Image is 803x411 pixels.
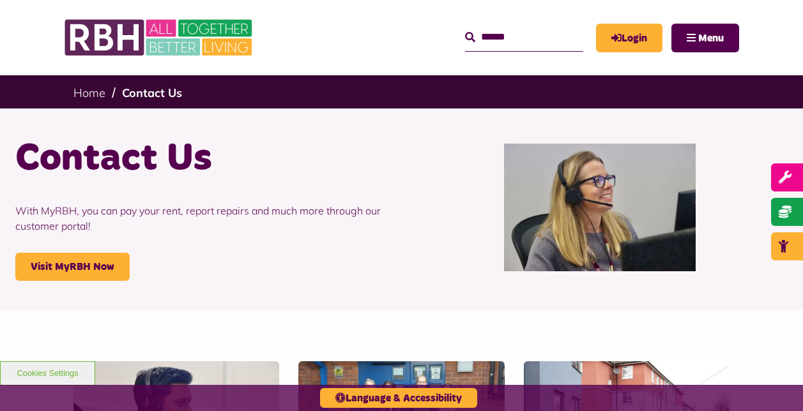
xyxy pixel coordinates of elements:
[64,13,256,63] img: RBH
[596,24,662,52] a: MyRBH
[73,86,105,100] a: Home
[671,24,739,52] button: Navigation
[504,144,696,271] img: Contact Centre February 2024 (1)
[698,33,724,43] span: Menu
[15,253,130,281] a: Visit MyRBH Now
[746,354,803,411] iframe: Netcall Web Assistant for live chat
[122,86,182,100] a: Contact Us
[15,134,392,184] h1: Contact Us
[320,388,477,408] button: Language & Accessibility
[15,184,392,253] p: With MyRBH, you can pay your rent, report repairs and much more through our customer portal!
